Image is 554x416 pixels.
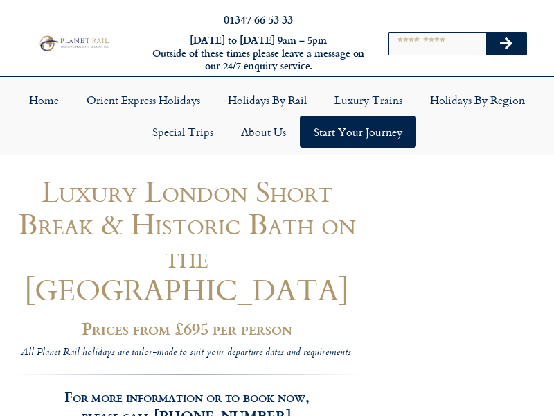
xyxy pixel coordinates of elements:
[12,175,361,306] h1: Luxury London Short Break & Historic Bath on the [GEOGRAPHIC_DATA]
[12,319,361,338] h2: Prices from £695 per person
[7,84,547,148] nav: Menu
[300,116,416,148] a: Start your Journey
[486,33,526,55] button: Search
[15,84,73,116] a: Home
[227,116,300,148] a: About Us
[138,116,227,148] a: Special Trips
[21,345,352,361] i: All Planet Rail holidays are tailor-made to suit your departure dates and requirements.
[214,84,321,116] a: Holidays by Rail
[151,34,366,73] h6: [DATE] to [DATE] 9am – 5pm Outside of these times please leave a message on our 24/7 enquiry serv...
[73,84,214,116] a: Orient Express Holidays
[224,11,293,27] a: 01347 66 53 33
[37,34,111,52] img: Planet Rail Train Holidays Logo
[416,84,539,116] a: Holidays by Region
[321,84,416,116] a: Luxury Trains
